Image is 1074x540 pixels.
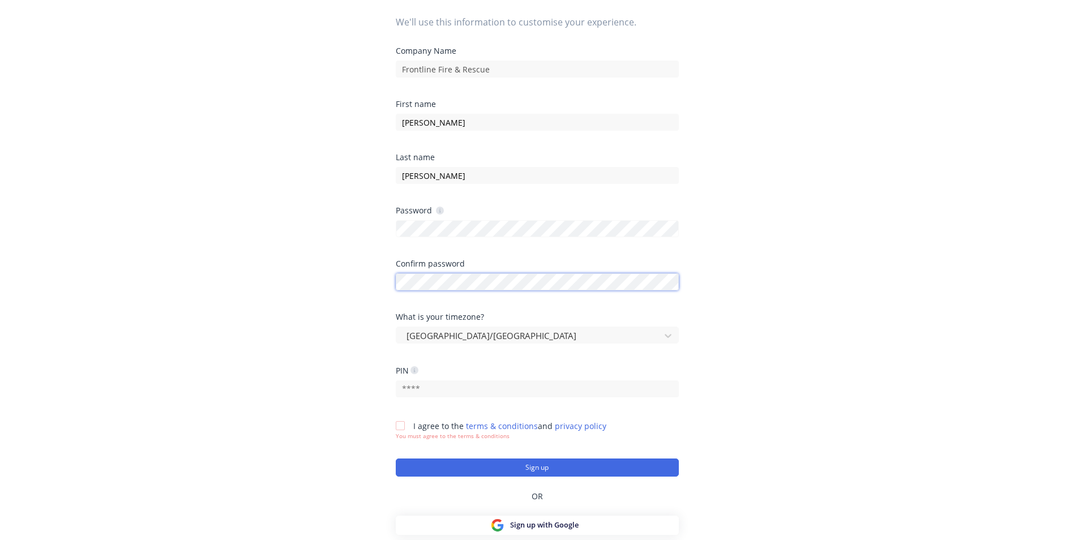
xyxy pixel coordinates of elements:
[396,205,444,216] div: Password
[396,432,606,440] div: You must agree to the terms & conditions
[396,100,679,108] div: First name
[413,421,606,431] span: I agree to the and
[396,516,679,535] button: Sign up with Google
[396,15,679,29] span: We'll use this information to customise your experience.
[396,260,679,268] div: Confirm password
[396,365,418,376] div: PIN
[396,458,679,477] button: Sign up
[555,421,606,431] a: privacy policy
[396,477,679,516] div: OR
[396,47,679,55] div: Company Name
[510,520,579,530] span: Sign up with Google
[466,421,538,431] a: terms & conditions
[396,153,679,161] div: Last name
[396,313,679,321] div: What is your timezone?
